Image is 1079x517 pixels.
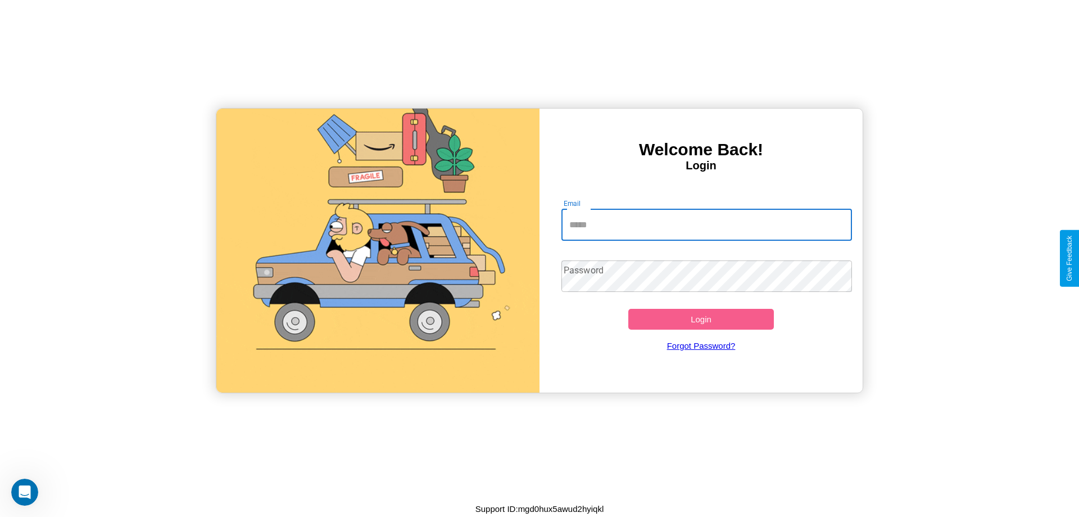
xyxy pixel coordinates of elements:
[216,109,539,393] img: gif
[1066,236,1073,281] div: Give Feedback
[556,330,847,362] a: Forgot Password?
[539,159,863,172] h4: Login
[628,309,774,330] button: Login
[539,140,863,159] h3: Welcome Back!
[11,479,38,506] iframe: Intercom live chat
[564,199,581,208] label: Email
[475,501,604,516] p: Support ID: mgd0hux5awud2hyiqkl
